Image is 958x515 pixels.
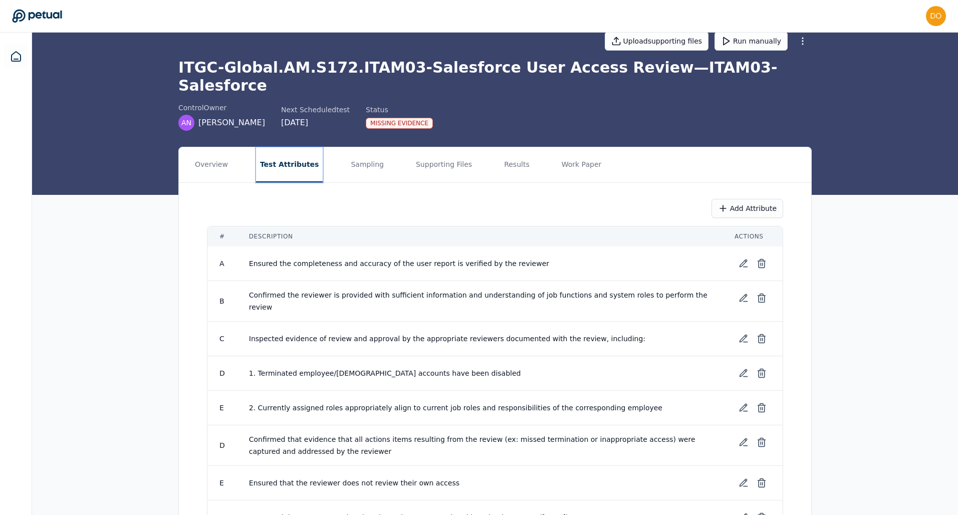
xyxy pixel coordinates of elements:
button: Edit test attribute [735,399,753,417]
span: D [219,369,225,377]
img: donal.gallagher@klaviyo.com [926,6,946,26]
h1: ITGC-Global.AM.S172.ITAM03-Salesforce User Access Review — ITAM03-Salesforce [178,59,812,95]
button: Delete test attribute [753,364,771,382]
th: Actions [723,226,783,246]
button: Work Paper [558,147,606,182]
button: Supporting Files [412,147,476,182]
span: AN [181,118,191,128]
span: A [219,260,224,268]
button: Delete test attribute [753,399,771,417]
span: C [219,335,224,343]
button: Edit test attribute [735,474,753,492]
button: Uploadsupporting files [605,32,709,51]
button: Delete test attribute [753,289,771,307]
a: Go to Dashboard [12,9,62,23]
button: More Options [794,32,812,50]
nav: Tabs [179,147,811,182]
div: Status [366,105,433,115]
button: Sampling [347,147,388,182]
button: Run manually [714,32,788,51]
button: Results [500,147,534,182]
span: Confirmed that evidence that all actions items resulting from the review (ex: missed termination ... [249,435,697,455]
div: Missing Evidence [366,118,433,129]
span: Ensured that the reviewer does not review their own access [249,479,459,487]
a: Dashboard [4,45,28,69]
button: Edit test attribute [735,364,753,382]
button: Edit test attribute [735,330,753,348]
button: Delete test attribute [753,433,771,451]
span: 2. Currently assigned roles appropriately align to current job roles and responsibilities of the ... [249,404,662,412]
span: B [219,297,224,305]
span: Inspected evidence of review and approval by the appropriate reviewers documented with the review... [249,335,645,343]
span: Confirmed the reviewer is provided with sufficient information and understanding of job functions... [249,291,709,311]
span: E [219,404,224,412]
span: 1. Terminated employee/[DEMOGRAPHIC_DATA] accounts have been disabled [249,369,521,377]
th: # [207,226,237,246]
button: Add Attribute [711,199,783,218]
div: Next Scheduled test [281,105,350,115]
button: Delete test attribute [753,254,771,273]
button: Edit test attribute [735,433,753,451]
button: Overview [191,147,232,182]
button: Edit test attribute [735,254,753,273]
button: Delete test attribute [753,330,771,348]
button: Delete test attribute [753,474,771,492]
div: [DATE] [281,117,350,129]
span: [PERSON_NAME] [198,117,265,129]
th: Description [237,226,723,246]
span: Ensured the completeness and accuracy of the user report is verified by the reviewer [249,260,549,268]
span: E [219,479,224,487]
span: D [219,441,225,449]
button: Test Attributes [256,147,323,182]
button: Edit test attribute [735,289,753,307]
div: control Owner [178,103,265,113]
